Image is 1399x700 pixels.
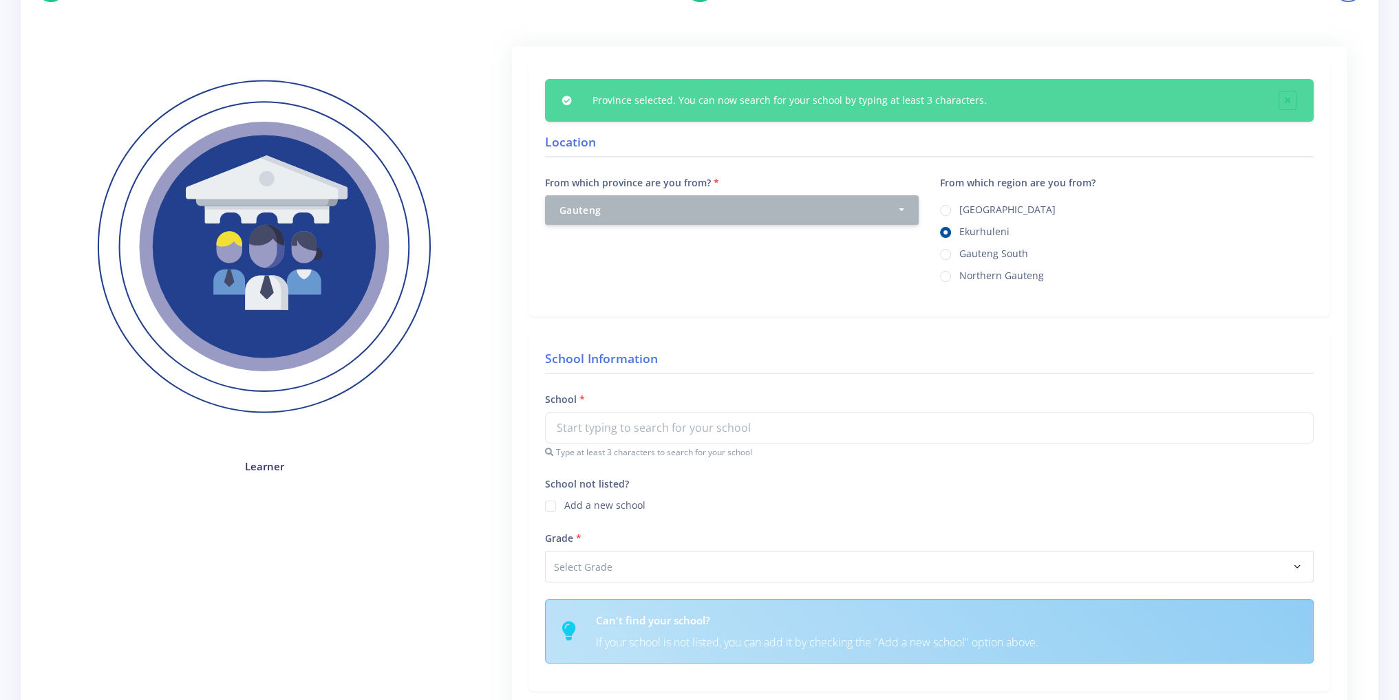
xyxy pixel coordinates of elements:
[545,133,1314,157] h4: Location
[545,531,581,545] label: Grade
[959,224,1010,235] label: Ekurhuleni
[545,349,1314,374] h4: School Information
[564,498,645,509] label: Add a new school
[582,93,1268,107] div: Province selected. You can now search for your school by typing at least 3 characters.
[596,613,1296,628] h6: Can't find your school?
[63,459,465,474] h4: Learner
[545,412,1314,444] input: Start typing to search for your school
[959,246,1028,257] label: Gauteng South
[596,633,1296,652] p: If your school is not listed, you can add it by checking the "Add a new school" option above.
[63,46,465,448] img: Learner
[545,477,629,491] label: School not listed?
[545,195,919,225] button: Gauteng
[545,392,585,406] label: School
[959,268,1044,279] label: Northern Gauteng
[940,175,1096,190] label: From which region are you from?
[959,202,1056,213] label: [GEOGRAPHIC_DATA]
[545,446,1314,459] small: Type at least 3 characters to search for your school
[545,175,719,190] label: From which province are you from?
[559,203,897,217] div: Gauteng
